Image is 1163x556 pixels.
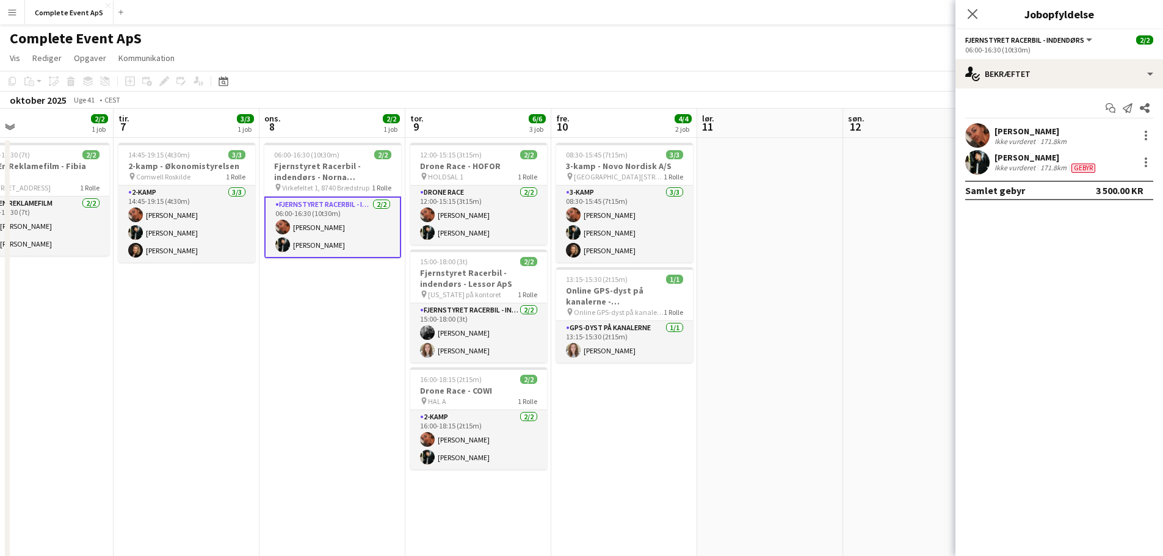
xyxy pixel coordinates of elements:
[1038,137,1069,146] div: 171.8km
[675,114,692,123] span: 4/4
[69,50,111,66] a: Opgaver
[25,1,114,24] button: Complete Event ApS
[554,120,570,134] span: 10
[118,143,255,262] div: 14:45-19:15 (4t30m)3/32-kamp - Økonomistyrelsen Comwell Roskilde1 Rolle2-kamp3/314:45-19:15 (4t30...
[114,50,179,66] a: Kommunikation
[700,120,714,134] span: 11
[965,45,1153,54] div: 06:00-16:30 (10t30m)
[410,250,547,363] app-job-card: 15:00-18:00 (3t)2/2Fjernstyret Racerbil - indendørs - Lessor ApS [US_STATE] på kontoret1 RolleFje...
[848,113,864,124] span: søn.
[574,308,664,317] span: Online GPS-dyst på kanalerne
[92,125,107,134] div: 1 job
[965,35,1084,45] span: Fjernstyret Racerbil - indendørs
[237,114,254,123] span: 3/3
[410,267,547,289] h3: Fjernstyret Racerbil - indendørs - Lessor ApS
[410,143,547,245] app-job-card: 12:00-15:15 (3t15m)2/2Drone Race - HOFOR HOLDSAL 11 RolleDrone Race2/212:00-15:15 (3t15m)[PERSON_...
[955,59,1163,88] div: Bekræftet
[529,125,545,134] div: 3 job
[955,6,1163,22] h3: Jobopfyldelse
[410,161,547,171] h3: Drone Race - HOFOR
[410,385,547,396] h3: Drone Race - COWI
[566,150,628,159] span: 08:30-15:45 (7t15m)
[574,172,664,181] span: [GEOGRAPHIC_DATA][STREET_ADDRESS][GEOGRAPHIC_DATA]
[556,267,693,363] app-job-card: 13:15-15:30 (2t15m)1/1Online GPS-dyst på kanalerne - Udenrigsministeriet Online GPS-dyst på kanal...
[27,50,67,66] a: Rediger
[702,113,714,124] span: lør.
[264,197,401,258] app-card-role: Fjernstyret Racerbil - indendørs2/206:00-16:30 (10t30m)[PERSON_NAME][PERSON_NAME]
[117,120,129,134] span: 7
[118,161,255,171] h3: 2-kamp - Økonomistyrelsen
[566,275,628,284] span: 13:15-15:30 (2t15m)
[846,120,864,134] span: 12
[263,120,281,134] span: 8
[274,150,339,159] span: 06:00-16:30 (10t30m)
[10,29,142,48] h1: Complete Event ApS
[520,150,537,159] span: 2/2
[374,150,391,159] span: 2/2
[518,290,537,299] span: 1 Rolle
[1069,163,1098,173] div: Teamet har forskellige gebyrer end i rollen
[529,114,546,123] span: 6/6
[428,172,463,181] span: HOLDSAL 1
[10,94,67,106] div: oktober 2025
[1136,35,1153,45] span: 2/2
[264,161,401,182] h3: Fjernstyret Racerbil - indendørs - Norna Playgrounds A/S
[410,410,547,469] app-card-role: 2-kamp2/216:00-18:15 (2t15m)[PERSON_NAME][PERSON_NAME]
[666,150,683,159] span: 3/3
[666,275,683,284] span: 1/1
[264,143,401,258] app-job-card: 06:00-16:30 (10t30m)2/2Fjernstyret Racerbil - indendørs - Norna Playgrounds A/S Virkefeltet 1, 87...
[664,172,683,181] span: 1 Rolle
[556,321,693,363] app-card-role: GPS-dyst på kanalerne1/113:15-15:30 (2t15m)[PERSON_NAME]
[1071,164,1095,173] span: Gebyr
[556,285,693,307] h3: Online GPS-dyst på kanalerne - Udenrigsministeriet
[69,95,100,104] span: Uge 41
[556,143,693,262] app-job-card: 08:30-15:45 (7t15m)3/33-kamp - Novo Nordisk A/S [GEOGRAPHIC_DATA][STREET_ADDRESS][GEOGRAPHIC_DATA...
[518,397,537,406] span: 1 Rolle
[80,183,100,192] span: 1 Rolle
[104,95,120,104] div: CEST
[520,375,537,384] span: 2/2
[118,113,129,124] span: tir.
[556,161,693,171] h3: 3-kamp - Novo Nordisk A/S
[383,125,399,134] div: 1 job
[372,183,391,192] span: 1 Rolle
[428,397,446,406] span: HAL A
[675,125,691,134] div: 2 job
[556,113,570,124] span: fre.
[410,186,547,245] app-card-role: Drone Race2/212:00-15:15 (3t15m)[PERSON_NAME][PERSON_NAME]
[226,172,245,181] span: 1 Rolle
[410,303,547,363] app-card-role: Fjernstyret Racerbil - indendørs2/215:00-18:00 (3t)[PERSON_NAME][PERSON_NAME]
[136,172,190,181] span: Comwell Roskilde
[518,172,537,181] span: 1 Rolle
[32,52,62,63] span: Rediger
[74,52,106,63] span: Opgaver
[82,150,100,159] span: 2/2
[420,150,482,159] span: 12:00-15:15 (3t15m)
[228,150,245,159] span: 3/3
[420,375,482,384] span: 16:00-18:15 (2t15m)
[428,290,501,299] span: [US_STATE] på kontoret
[128,150,190,159] span: 14:45-19:15 (4t30m)
[995,126,1069,137] div: [PERSON_NAME]
[965,184,1025,197] div: Samlet gebyr
[118,52,175,63] span: Kommunikation
[995,137,1038,146] div: Ikke vurderet
[410,113,424,124] span: tor.
[5,50,25,66] a: Vis
[1038,163,1069,173] div: 171.8km
[264,113,281,124] span: ons.
[420,257,468,266] span: 15:00-18:00 (3t)
[410,367,547,469] app-job-card: 16:00-18:15 (2t15m)2/2Drone Race - COWI HAL A1 Rolle2-kamp2/216:00-18:15 (2t15m)[PERSON_NAME][PER...
[408,120,424,134] span: 9
[965,35,1094,45] button: Fjernstyret Racerbil - indendørs
[91,114,108,123] span: 2/2
[520,257,537,266] span: 2/2
[995,152,1098,163] div: [PERSON_NAME]
[10,52,20,63] span: Vis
